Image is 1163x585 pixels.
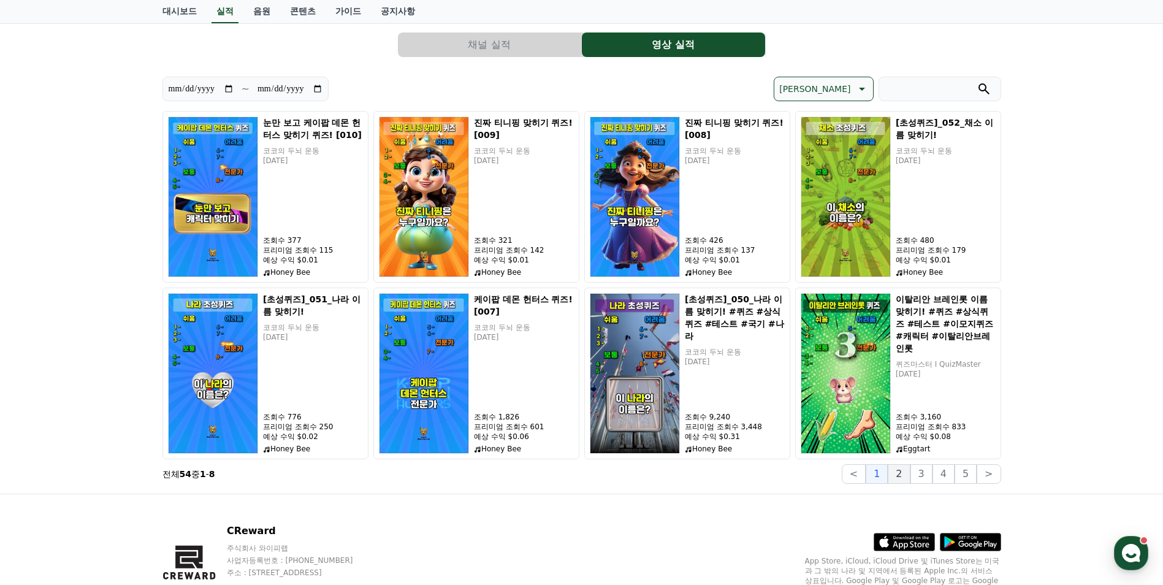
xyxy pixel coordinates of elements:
button: < [842,464,866,484]
button: 진짜 티니핑 맞히기 퀴즈! [008] 진짜 티니핑 맞히기 퀴즈! [008] 코코의 두뇌 운동 [DATE] 조회수 426 프리미엄 조회수 137 예상 수익 $0.01 Honey... [584,111,790,283]
p: 예상 수익 $0.01 [474,255,574,265]
p: Honey Bee [263,444,363,454]
p: 예상 수익 $0.01 [263,255,363,265]
button: 케이팝 데몬 헌터스 퀴즈! [007] 케이팝 데몬 헌터스 퀴즈! [007] 코코의 두뇌 운동 [DATE] 조회수 1,826 프리미엄 조회수 601 예상 수익 $0.06 Hon... [373,288,579,459]
p: [DATE] [263,156,363,166]
span: 설정 [189,407,204,417]
p: Honey Bee [263,267,363,277]
p: 프리미엄 조회수 137 [685,245,785,255]
a: 채널 실적 [398,32,582,57]
p: 코코의 두뇌 운동 [263,146,363,156]
p: 예상 수익 $0.31 [685,432,785,442]
img: 진짜 티니핑 맞히기 퀴즈! [008] [590,117,680,277]
p: 프리미엄 조회수 250 [263,422,363,432]
p: 조회수 480 [896,235,996,245]
h5: 눈만 보고 케이팝 데몬 헌터스 맞히기 퀴즈! [010] [263,117,363,141]
button: [초성퀴즈]_050_나라 이름 맞히기! #퀴즈 #상식퀴즈 #테스트 #국기 #나라 [초성퀴즈]_050_나라 이름 맞히기! #퀴즈 #상식퀴즈 #테스트 #국기 #나라 코코의 두뇌 ... [584,288,790,459]
p: 퀴즈마스터 I QuizMaster [896,359,996,369]
p: 주식회사 와이피랩 [227,543,376,553]
p: 조회수 321 [474,235,574,245]
p: CReward [227,524,376,538]
p: 프리미엄 조회수 3,448 [685,422,785,432]
p: 코코의 두뇌 운동 [685,347,785,357]
p: 전체 중 - [162,468,215,480]
h5: 케이팝 데몬 헌터스 퀴즈! [007] [474,293,574,318]
h5: 진짜 티니핑 맞히기 퀴즈! [008] [685,117,785,141]
p: 예상 수익 $0.01 [896,255,996,265]
p: ~ [242,82,250,96]
a: 대화 [81,389,158,419]
button: 채널 실적 [398,32,581,57]
button: 영상 실적 [582,32,765,57]
p: 조회수 776 [263,412,363,422]
button: [초성퀴즈]_051_나라 이름 맞히기! [초성퀴즈]_051_나라 이름 맞히기! 코코의 두뇌 운동 [DATE] 조회수 776 프리미엄 조회수 250 예상 수익 $0.02 Hon... [162,288,368,459]
p: [PERSON_NAME] [779,80,850,97]
p: 프리미엄 조회수 179 [896,245,996,255]
img: [초성퀴즈]_051_나라 이름 맞히기! [168,293,258,454]
p: [DATE] [263,332,363,342]
a: 설정 [158,389,235,419]
p: 프리미엄 조회수 833 [896,422,996,432]
p: 조회수 377 [263,235,363,245]
p: 코코의 두뇌 운동 [685,146,785,156]
p: 조회수 3,160 [896,412,996,422]
p: 예상 수익 $0.08 [896,432,996,442]
button: 이탈리안 브레인롯 이름 맞히기! #퀴즈 #상식퀴즈 #테스트 #이모지퀴즈 #캐릭터 #이탈리안브레인롯 이탈리안 브레인롯 이름 맞히기! #퀴즈 #상식퀴즈 #테스트 #이모지퀴즈 #캐... [795,288,1001,459]
p: Honey Bee [474,444,574,454]
p: 사업자등록번호 : [PHONE_NUMBER] [227,556,376,565]
button: 3 [910,464,932,484]
p: 코코의 두뇌 운동 [474,323,574,332]
h5: [초성퀴즈]_051_나라 이름 맞히기! [263,293,363,318]
p: 주소 : [STREET_ADDRESS] [227,568,376,578]
p: 프리미엄 조회수 115 [263,245,363,255]
img: [초성퀴즈]_052_채소 이름 맞히기! [801,117,891,277]
p: 예상 수익 $0.01 [685,255,785,265]
p: 조회수 9,240 [685,412,785,422]
a: 영상 실적 [582,32,766,57]
p: 프리미엄 조회수 601 [474,422,574,432]
p: Honey Bee [685,267,785,277]
h5: [초성퀴즈]_050_나라 이름 맞히기! #퀴즈 #상식퀴즈 #테스트 #국기 #나라 [685,293,785,342]
button: [PERSON_NAME] [774,77,873,101]
p: 프리미엄 조회수 142 [474,245,574,255]
p: Eggtart [896,444,996,454]
p: [DATE] [685,156,785,166]
strong: 8 [209,469,215,479]
img: 눈만 보고 케이팝 데몬 헌터스 맞히기 퀴즈! [010] [168,117,258,277]
p: 코코의 두뇌 운동 [896,146,996,156]
h5: [초성퀴즈]_052_채소 이름 맞히기! [896,117,996,141]
img: [초성퀴즈]_050_나라 이름 맞히기! #퀴즈 #상식퀴즈 #테스트 #국기 #나라 [590,293,680,454]
img: 케이팝 데몬 헌터스 퀴즈! [007] [379,293,469,454]
p: [DATE] [474,332,574,342]
p: 조회수 1,826 [474,412,574,422]
strong: 54 [180,469,191,479]
p: 조회수 426 [685,235,785,245]
img: 진짜 티니핑 맞히기 퀴즈! [009] [379,117,469,277]
p: [DATE] [685,357,785,367]
p: [DATE] [896,369,996,379]
button: 2 [888,464,910,484]
p: [DATE] [474,156,574,166]
p: [DATE] [896,156,996,166]
p: 코코의 두뇌 운동 [263,323,363,332]
button: 5 [955,464,977,484]
button: > [977,464,1001,484]
button: 눈만 보고 케이팝 데몬 헌터스 맞히기 퀴즈! [010] 눈만 보고 케이팝 데몬 헌터스 맞히기 퀴즈! [010] 코코의 두뇌 운동 [DATE] 조회수 377 프리미엄 조회수 1... [162,111,368,283]
span: 대화 [112,408,127,418]
p: Honey Bee [896,267,996,277]
a: 홈 [4,389,81,419]
strong: 1 [200,469,206,479]
p: 코코의 두뇌 운동 [474,146,574,156]
h5: 이탈리안 브레인롯 이름 맞히기! #퀴즈 #상식퀴즈 #테스트 #이모지퀴즈 #캐릭터 #이탈리안브레인롯 [896,293,996,354]
button: 4 [932,464,955,484]
span: 홈 [39,407,46,417]
h5: 진짜 티니핑 맞히기 퀴즈! [009] [474,117,574,141]
button: 진짜 티니핑 맞히기 퀴즈! [009] 진짜 티니핑 맞히기 퀴즈! [009] 코코의 두뇌 운동 [DATE] 조회수 321 프리미엄 조회수 142 예상 수익 $0.01 Honey... [373,111,579,283]
button: 1 [866,464,888,484]
p: Honey Bee [474,267,574,277]
img: 이탈리안 브레인롯 이름 맞히기! #퀴즈 #상식퀴즈 #테스트 #이모지퀴즈 #캐릭터 #이탈리안브레인롯 [801,293,891,454]
p: 예상 수익 $0.02 [263,432,363,442]
p: 예상 수익 $0.06 [474,432,574,442]
p: Honey Bee [685,444,785,454]
button: [초성퀴즈]_052_채소 이름 맞히기! [초성퀴즈]_052_채소 이름 맞히기! 코코의 두뇌 운동 [DATE] 조회수 480 프리미엄 조회수 179 예상 수익 $0.01 Hon... [795,111,1001,283]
